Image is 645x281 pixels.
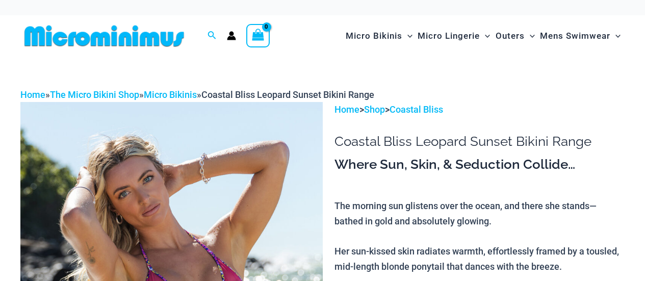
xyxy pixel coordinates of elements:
[334,156,625,173] h3: Where Sun, Skin, & Seduction Collide…
[246,24,270,47] a: View Shopping Cart, empty
[50,89,139,100] a: The Micro Bikini Shop
[343,20,415,52] a: Micro BikinisMenu ToggleMenu Toggle
[480,23,490,49] span: Menu Toggle
[227,31,236,40] a: Account icon link
[144,89,197,100] a: Micro Bikinis
[496,23,525,49] span: Outers
[390,104,443,115] a: Coastal Bliss
[20,89,374,100] span: » » »
[415,20,493,52] a: Micro LingerieMenu ToggleMenu Toggle
[20,89,45,100] a: Home
[418,23,480,49] span: Micro Lingerie
[334,134,625,149] h1: Coastal Bliss Leopard Sunset Bikini Range
[402,23,412,49] span: Menu Toggle
[20,24,188,47] img: MM SHOP LOGO FLAT
[525,23,535,49] span: Menu Toggle
[346,23,402,49] span: Micro Bikinis
[610,23,621,49] span: Menu Toggle
[493,20,537,52] a: OutersMenu ToggleMenu Toggle
[540,23,610,49] span: Mens Swimwear
[201,89,374,100] span: Coastal Bliss Leopard Sunset Bikini Range
[364,104,385,115] a: Shop
[537,20,623,52] a: Mens SwimwearMenu ToggleMenu Toggle
[342,19,625,53] nav: Site Navigation
[334,102,625,117] p: > >
[208,30,217,42] a: Search icon link
[334,104,359,115] a: Home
